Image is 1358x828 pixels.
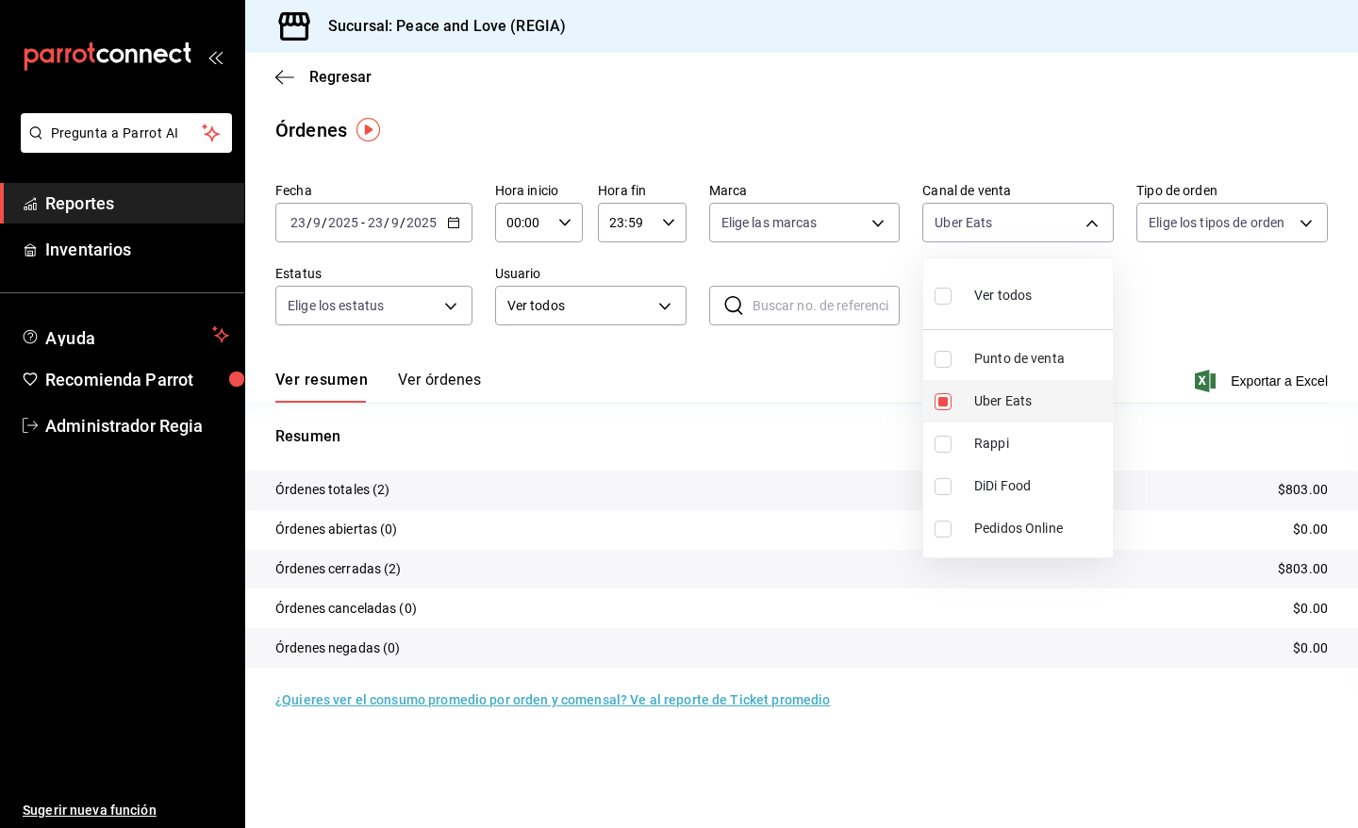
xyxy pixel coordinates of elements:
[974,476,1105,496] span: DiDi Food
[974,286,1032,306] span: Ver todos
[974,391,1105,411] span: Uber Eats
[356,118,380,141] img: Tooltip marker
[974,434,1105,454] span: Rappi
[974,349,1105,369] span: Punto de venta
[974,519,1105,538] span: Pedidos Online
